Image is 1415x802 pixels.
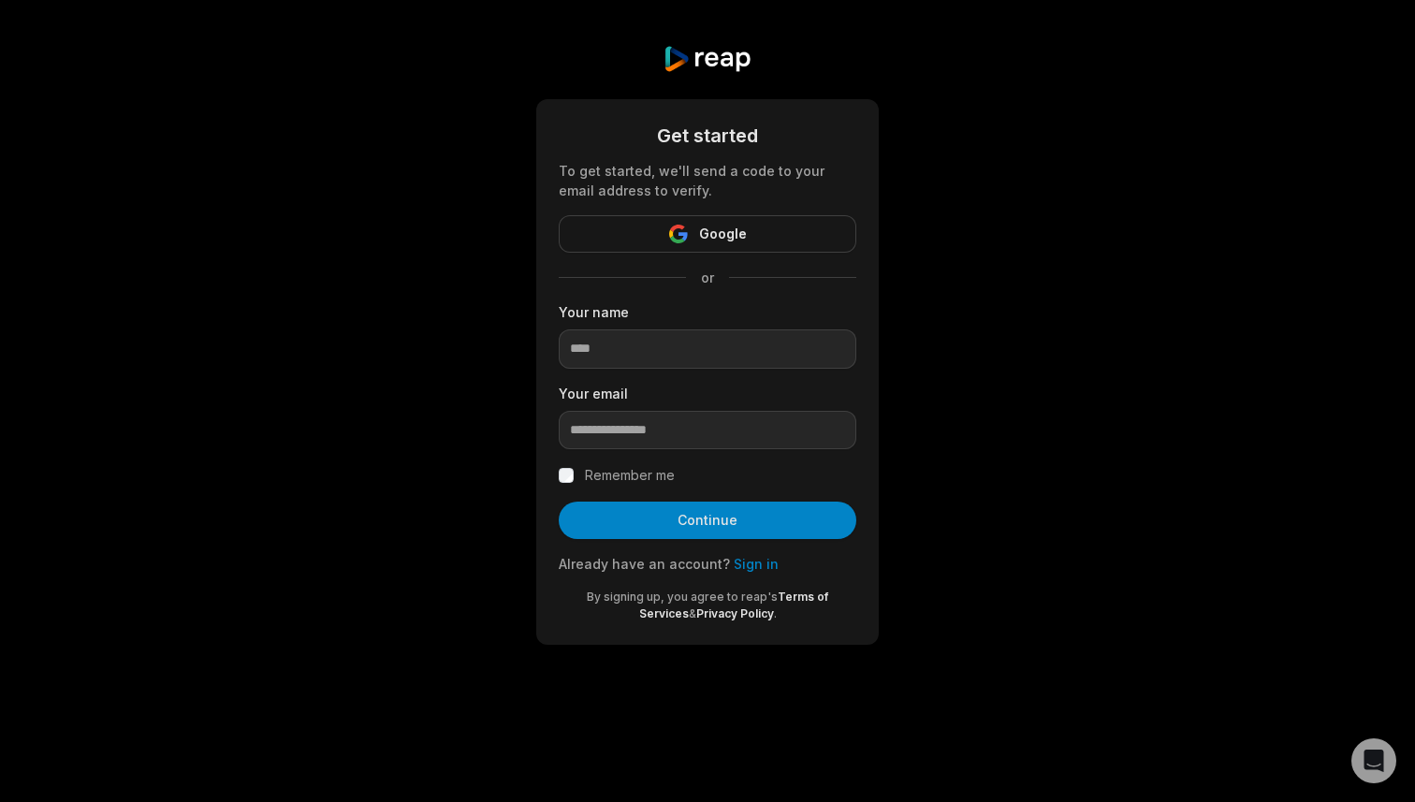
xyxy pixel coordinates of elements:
span: & [689,606,696,620]
div: To get started, we'll send a code to your email address to verify. [559,161,856,200]
label: Your name [559,302,856,322]
span: Already have an account? [559,556,730,572]
a: Privacy Policy [696,606,774,620]
span: By signing up, you agree to reap's [587,590,778,604]
button: Google [559,215,856,253]
span: or [686,268,729,287]
label: Your email [559,384,856,403]
img: reap [663,45,751,73]
a: Sign in [734,556,779,572]
button: Continue [559,502,856,539]
span: . [774,606,777,620]
label: Remember me [585,464,675,487]
div: Get started [559,122,856,150]
div: Open Intercom Messenger [1351,738,1396,783]
span: Google [699,223,747,245]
